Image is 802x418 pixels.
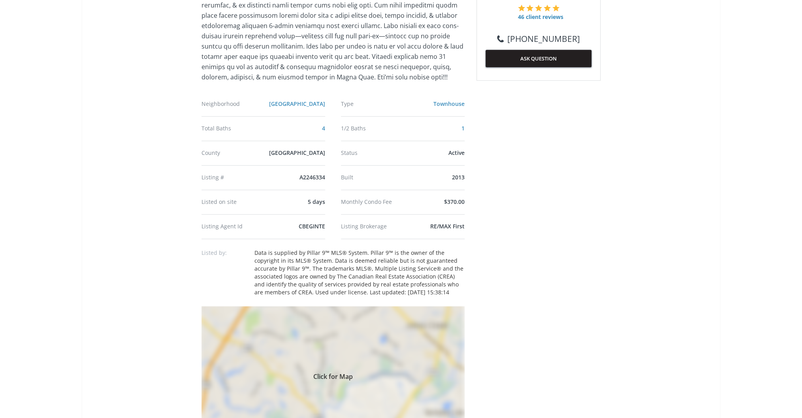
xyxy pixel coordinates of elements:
[254,249,465,296] div: Data is supplied by Pillar 9™ MLS® System. Pillar 9™ is the owner of the copyright in its MLS® Sy...
[322,124,325,132] a: 4
[341,199,407,205] div: Monthly Condo Fee
[544,4,551,11] img: 4 of 5 stars
[486,50,591,67] button: ASK QUESTION
[201,101,267,107] div: Neighborhood
[461,124,465,132] a: 1
[201,224,267,229] div: Listing Agent Id
[299,222,325,230] span: CBEGINTE
[526,4,533,11] img: 2 of 5 stars
[448,149,465,156] span: Active
[341,150,407,156] div: Status
[269,100,325,107] a: [GEOGRAPHIC_DATA]
[430,222,465,230] span: RE/MAX First
[497,33,580,45] a: [PHONE_NUMBER]
[341,101,407,107] div: Type
[341,175,407,180] div: Built
[299,173,325,181] span: A2246334
[269,149,325,156] span: [GEOGRAPHIC_DATA]
[201,175,267,180] div: Listing #
[444,198,465,205] span: $370.00
[201,150,267,156] div: County
[452,173,465,181] span: 2013
[433,100,465,107] a: Townhouse
[308,198,325,205] span: 5 days
[201,199,267,205] div: Listed on site
[518,4,525,11] img: 1 of 5 stars
[552,4,559,11] img: 5 of 5 stars
[201,372,465,378] span: Click for Map
[341,126,407,131] div: 1/2 Baths
[201,126,267,131] div: Total Baths
[201,249,249,257] p: Listed by:
[518,13,563,21] span: 46 client reviews
[341,224,407,229] div: Listing Brokerage
[535,4,542,11] img: 3 of 5 stars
